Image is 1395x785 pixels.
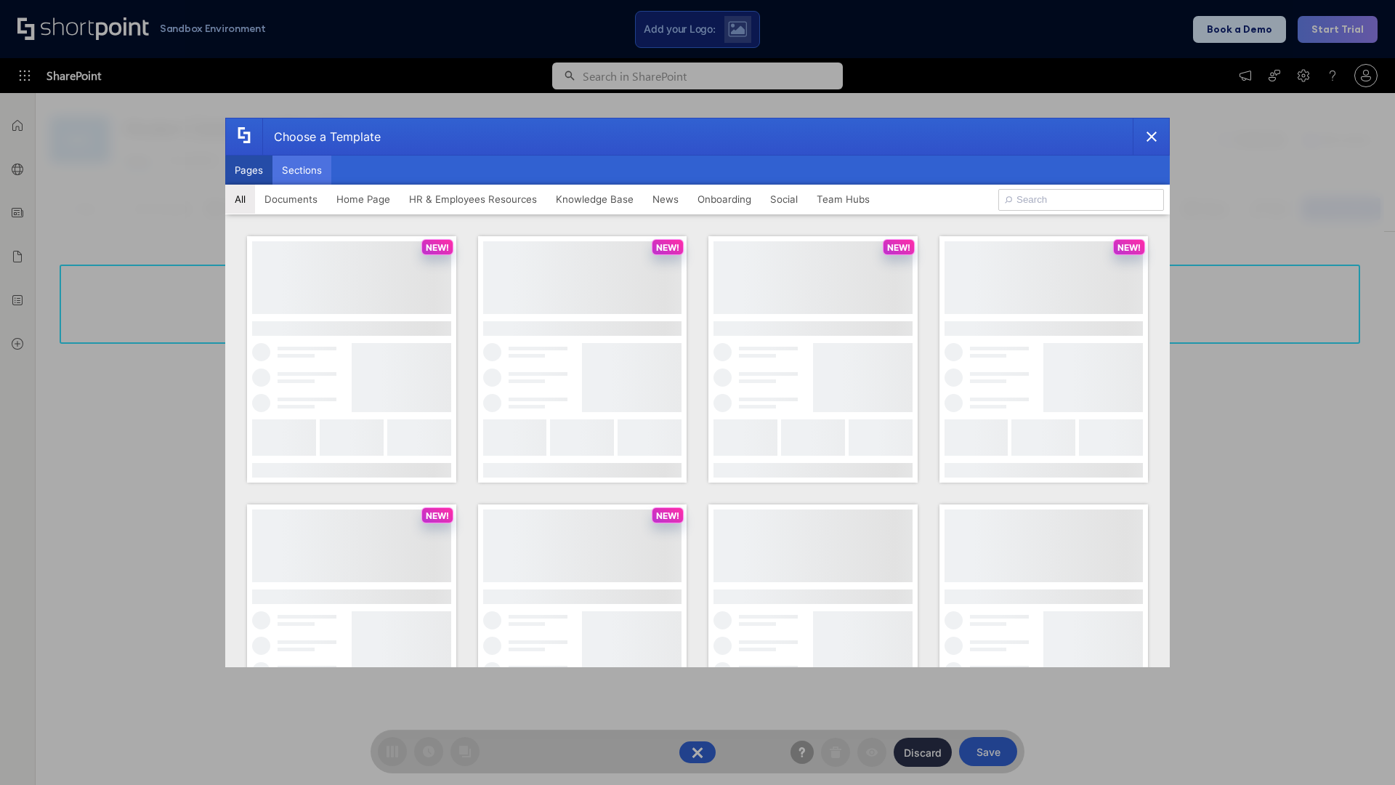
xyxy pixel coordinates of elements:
[262,118,381,155] div: Choose a Template
[656,242,679,253] p: NEW!
[426,510,449,521] p: NEW!
[400,185,546,214] button: HR & Employees Resources
[426,242,449,253] p: NEW!
[255,185,327,214] button: Documents
[225,156,272,185] button: Pages
[656,510,679,521] p: NEW!
[272,156,331,185] button: Sections
[1322,715,1395,785] iframe: Chat Widget
[327,185,400,214] button: Home Page
[1117,242,1141,253] p: NEW!
[761,185,807,214] button: Social
[546,185,643,214] button: Knowledge Base
[225,118,1170,667] div: template selector
[807,185,879,214] button: Team Hubs
[643,185,688,214] button: News
[225,185,255,214] button: All
[688,185,761,214] button: Onboarding
[887,242,910,253] p: NEW!
[998,189,1164,211] input: Search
